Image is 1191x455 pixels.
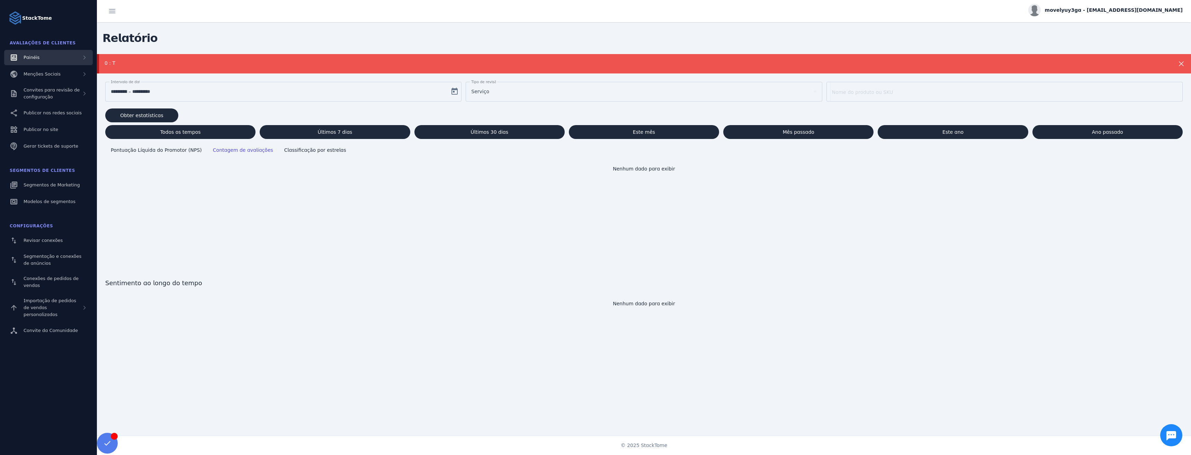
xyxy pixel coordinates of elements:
[1032,125,1183,139] button: Ano passado
[10,224,53,228] font: Configurações
[4,177,93,193] a: Segmentos de Marketing
[621,443,668,448] font: © 2025 StackTome
[4,272,93,292] a: Conexões de pedidos de vendas
[102,32,158,45] font: Relatório
[448,85,462,98] button: Calendário aberto
[105,279,202,287] font: Sentimento ao longo do tempo
[120,113,163,118] font: Obter estatísticas
[111,147,202,153] font: Pontuação Líquida do Promotor (NPS)
[318,129,352,135] font: Últimos 7 dias
[613,301,675,306] font: Nenhum dado para exibir
[569,125,719,139] button: Este mês
[105,125,256,139] button: Todos os tempos
[8,11,22,25] img: Imagem do logotipo
[4,194,93,209] a: Modelos de segmentos
[24,328,78,333] font: Convite da Comunidade
[24,276,79,288] font: Conexões de pedidos de vendas
[260,125,410,139] button: Últimos 7 dias
[783,129,814,135] font: Mês passado
[942,129,964,135] font: Este ano
[24,199,75,204] font: Modelos de segmentos
[128,89,131,94] font: –
[24,298,76,317] font: Importação de pedidos de vendas personalizados
[4,105,93,121] a: Publicar nas redes sociais
[105,108,178,122] button: Obter estatísticas
[24,143,78,149] font: Gerar tickets de suporte
[160,129,201,135] font: Todos os tempos
[414,125,565,139] button: Últimos 30 dias
[4,122,93,137] a: Publicar no site
[24,182,80,187] font: Segmentos de Marketing
[613,166,675,172] font: Nenhum dado para exibir
[832,89,893,95] font: Nome do produto ou SKU
[213,147,273,153] font: Contagem de avaliações
[633,129,655,135] font: Este mês
[22,15,52,21] font: StackTome
[4,233,93,248] a: Revisar conexões
[471,89,489,94] font: Serviço
[24,87,80,99] font: Convites para revisão de configuração
[1028,4,1041,16] img: profile.jpg
[4,323,93,338] a: Convite da Comunidade
[1028,4,1183,16] button: movelyuy3ga - [EMAIL_ADDRESS][DOMAIN_NAME]
[471,80,499,84] font: Tipo de revisão
[471,129,508,135] font: Últimos 30 dias
[4,139,93,154] a: Gerar tickets de suporte
[284,147,346,153] font: Classificação por estrelas
[24,254,81,266] font: Segmentação e conexões de anúncios
[105,60,115,66] font: 0 : T
[723,125,874,139] button: Mês passado
[878,125,1028,139] button: Este ano
[4,250,93,270] a: Segmentação e conexões de anúncios
[24,71,61,77] font: Menções Sociais
[10,168,75,173] font: Segmentos de clientes
[24,238,63,243] font: Revisar conexões
[111,80,145,84] font: Intervalo de datas
[24,110,82,115] font: Publicar nas redes sociais
[10,41,76,45] font: Avaliações de clientes
[1045,7,1183,13] font: movelyuy3ga - [EMAIL_ADDRESS][DOMAIN_NAME]
[24,55,39,60] font: Painéis
[24,127,58,132] font: Publicar no site
[1092,129,1123,135] font: Ano passado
